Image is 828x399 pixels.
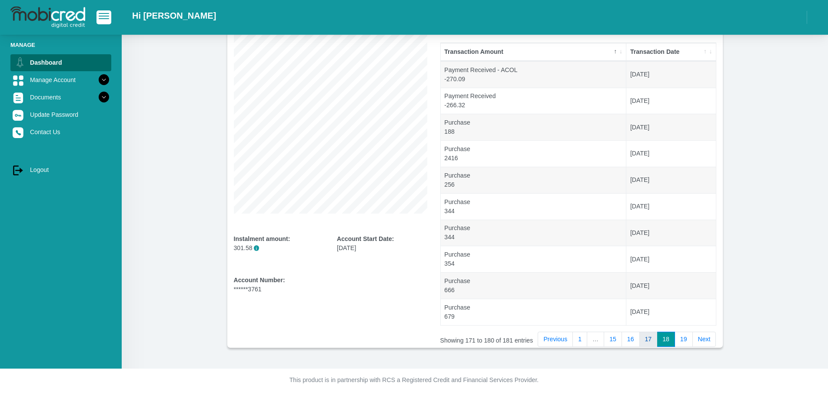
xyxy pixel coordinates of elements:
td: [DATE] [626,299,715,325]
a: Update Password [10,106,111,123]
a: Manage Account [10,72,111,88]
b: Account Number: [234,277,285,284]
a: Dashboard [10,54,111,71]
div: [DATE] [337,234,427,253]
td: Purchase 256 [441,167,627,193]
td: Purchase 344 [441,193,627,220]
td: Purchase 2416 [441,140,627,167]
td: [DATE] [626,140,715,167]
div: Showing 171 to 180 of 181 entries [440,331,548,345]
b: Instalment amount: [234,235,290,242]
td: [DATE] [626,220,715,246]
td: Purchase 679 [441,299,627,325]
td: [DATE] [626,193,715,220]
a: Contact Us [10,124,111,140]
a: 1 [572,332,587,347]
td: [DATE] [626,114,715,140]
a: 19 [675,332,693,347]
a: 16 [622,332,640,347]
td: Purchase 666 [441,272,627,299]
p: This product is in partnership with RCS a Registered Credit and Financial Services Provider. [173,376,655,385]
th: Transaction Date: activate to sort column ascending [626,43,715,61]
td: Purchase 188 [441,114,627,140]
img: logo-mobicred.svg [10,7,85,28]
td: Purchase 344 [441,220,627,246]
h2: Hi [PERSON_NAME] [132,10,216,21]
td: Payment Received -266.32 [441,88,627,114]
td: [DATE] [626,167,715,193]
a: Previous [538,332,573,347]
td: [DATE] [626,272,715,299]
a: Documents [10,89,111,106]
td: [DATE] [626,61,715,88]
td: [DATE] [626,88,715,114]
a: 15 [604,332,622,347]
a: Logout [10,162,111,178]
p: 301.58 [234,244,324,253]
b: Account Start Date: [337,235,394,242]
a: 18 [657,332,675,347]
td: Purchase 354 [441,246,627,272]
span: i [254,245,259,251]
td: Payment Received - ACOL -270.09 [441,61,627,88]
a: Next [692,332,716,347]
th: Transaction Amount: activate to sort column descending [441,43,627,61]
li: Manage [10,41,111,49]
td: [DATE] [626,246,715,272]
a: 17 [639,332,658,347]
